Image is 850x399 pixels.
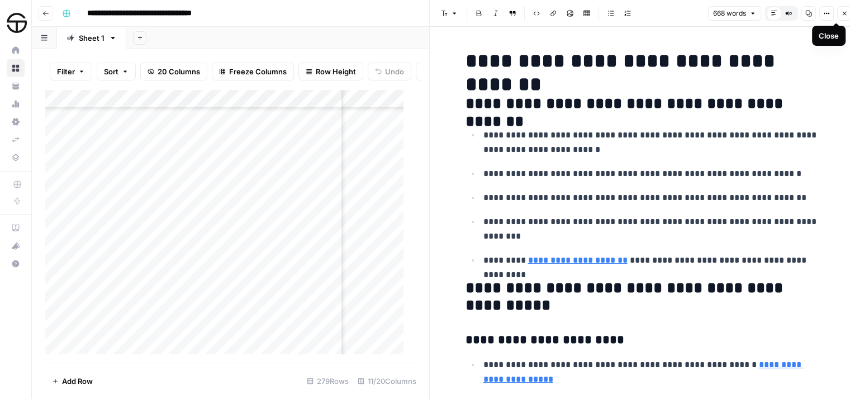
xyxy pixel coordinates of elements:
a: Browse [7,59,25,77]
button: Filter [50,63,92,80]
span: Freeze Columns [229,66,287,77]
a: Sheet 1 [57,27,126,49]
a: Home [7,41,25,59]
div: What's new? [7,237,24,254]
button: Sort [97,63,136,80]
a: Your Data [7,77,25,95]
img: SimpleTire Logo [7,13,27,33]
span: Row Height [316,66,356,77]
div: 11/20 Columns [353,372,421,390]
span: Filter [57,66,75,77]
span: Add Row [62,376,93,387]
a: Settings [7,113,25,131]
div: Close [819,30,839,41]
button: 668 words [708,6,761,21]
a: Syncs [7,131,25,149]
button: Help + Support [7,255,25,273]
span: Sort [104,66,118,77]
a: Data Library [7,149,25,167]
div: Sheet 1 [79,32,105,44]
button: Row Height [298,63,363,80]
span: 20 Columns [158,66,200,77]
button: Workspace: SimpleTire [7,9,25,37]
button: What's new? [7,237,25,255]
span: Undo [385,66,404,77]
button: Add Row [45,372,99,390]
button: Freeze Columns [212,63,294,80]
button: Undo [368,63,411,80]
a: AirOps Academy [7,219,25,237]
div: 279 Rows [302,372,353,390]
button: 20 Columns [140,63,207,80]
span: 668 words [713,8,746,18]
a: Usage [7,95,25,113]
